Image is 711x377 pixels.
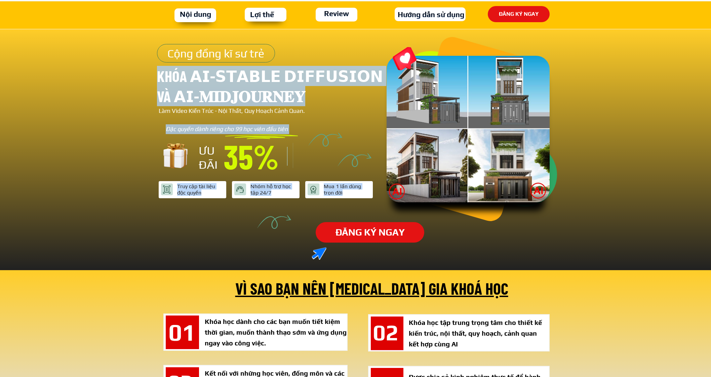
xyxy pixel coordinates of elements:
span: Cộng đồng kĩ sư trẻ [167,47,264,60]
div: Đặc quyền dành riêng cho 99 học viên đầu tiên [166,124,300,134]
h3: vì sao bạn nên [MEDICAL_DATA] gia khoá học [176,276,567,301]
p: ĐĂNG KÝ NGAY [485,5,552,23]
h3: KHÓA 𝗔𝗜-𝗦𝗧𝗔𝗕𝗟𝗘 𝗗𝗜𝗙𝗙𝗨𝗦𝗜𝗢𝗡 và 𝗔𝗜-𝐌𝐈𝐃𝐉𝐎𝐔𝐑𝐍𝐄𝐘 [157,66,387,106]
div: Truy cập tài liệu độc quyền [177,183,224,196]
div: Khóa học dành cho các bạn muốn tiết kiệm thời gian, muốn thành thạo sớm và ứng dụng ngay vào công... [205,316,348,348]
h3: Review [321,8,352,19]
h3: ƯU ĐÃI [199,143,222,172]
h1: 02 [373,315,402,350]
h3: Hướng dẫn sử dụng [395,9,468,20]
div: Khóa học tập trung trọng tâm cho thiết kế kiến trúc, nội thất, quy hoạch, cảnh quan kết hợp cùng AI [409,317,546,349]
h3: Nội dung [179,8,212,20]
p: ĐĂNG KÝ NGAY [311,221,429,244]
h3: 35% [224,139,281,173]
div: Làm Video Kiến Trúc - Nội Thất, Quy Hoạch Cảnh Quan. [159,106,316,116]
h3: Lợi thế [248,9,276,20]
h1: 01 [168,313,199,351]
div: Mua 1 lần dùng trọn đời [324,183,371,196]
div: Nhóm hỗ trợ học tập 24/7 [250,183,298,196]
